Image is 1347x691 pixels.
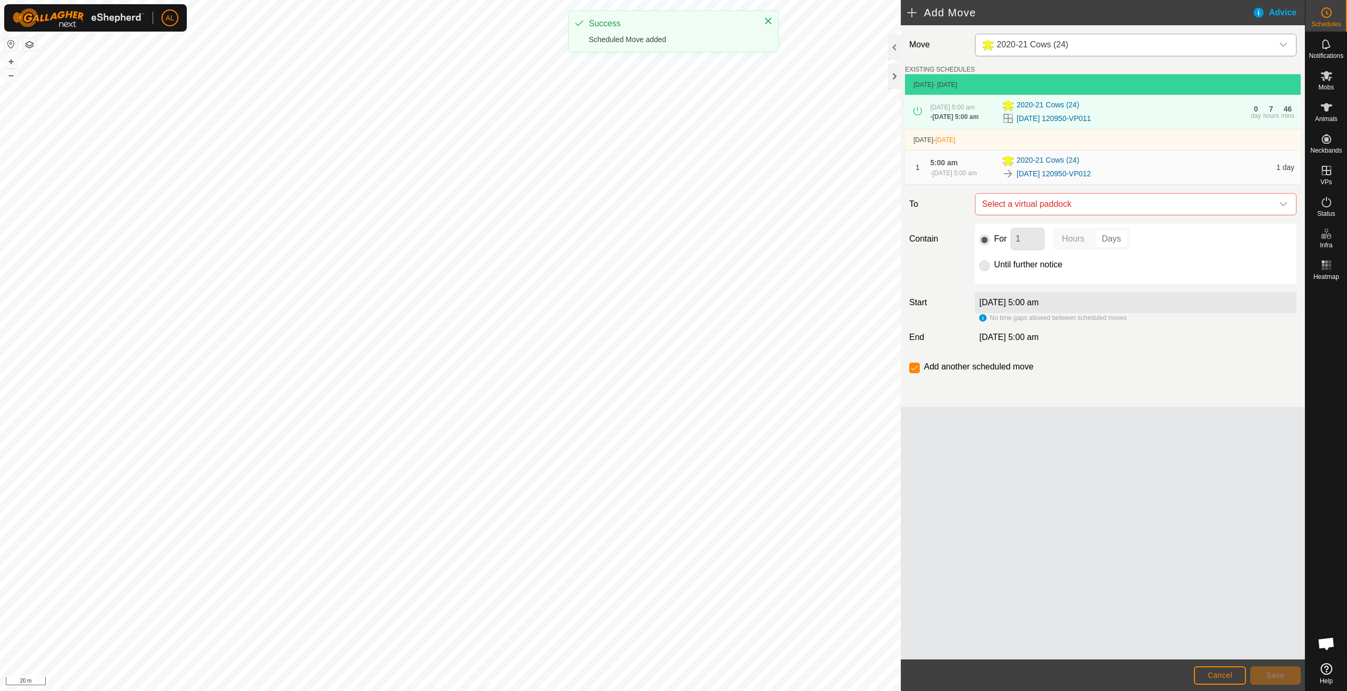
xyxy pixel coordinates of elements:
span: - [933,136,956,144]
span: Save [1266,671,1284,679]
span: Cancel [1208,671,1232,679]
div: day [1251,113,1261,119]
span: 2020-21 Cows (24) [1017,155,1079,167]
a: Contact Us [461,677,492,687]
button: Reset Map [5,38,17,51]
span: AL [165,13,174,24]
label: Add another scheduled move [924,363,1033,371]
span: Notifications [1309,53,1343,59]
span: Neckbands [1310,147,1342,154]
span: Select a virtual paddock [978,194,1273,215]
button: + [5,55,17,68]
img: To [1002,167,1014,180]
span: [DATE] 5:00 am [979,333,1039,342]
span: 2020-21 Cows (24) [1017,99,1079,112]
span: 1 day [1276,163,1294,172]
div: 7 [1269,105,1273,113]
div: Open chat [1311,628,1342,659]
span: Heatmap [1313,274,1339,280]
span: 2020-21 Cows (24) [997,40,1068,49]
span: [DATE] 5:00 am [932,113,979,121]
a: Help [1305,659,1347,688]
button: Cancel [1194,666,1246,685]
label: End [905,331,971,344]
div: hours [1263,113,1279,119]
span: 1 [916,163,920,172]
span: - [DATE] [933,81,957,88]
span: VPs [1320,179,1332,185]
label: Start [905,296,971,309]
div: mins [1281,113,1294,119]
div: Advice [1252,6,1305,19]
span: [DATE] [913,81,933,88]
span: Status [1317,211,1335,217]
div: - [930,168,977,178]
button: – [5,69,17,82]
h2: Add Move [907,6,1252,19]
span: Schedules [1311,21,1341,27]
span: No time gaps allowed between scheduled moves [990,314,1127,322]
label: Until further notice [994,261,1062,269]
span: 5:00 am [930,158,958,167]
div: 0 [1254,105,1258,113]
label: Move [905,34,971,56]
button: Save [1250,666,1301,685]
span: [DATE] [913,136,933,144]
label: To [905,193,971,215]
a: [DATE] 120950-VP011 [1017,113,1091,124]
div: Success [589,17,753,30]
span: Infra [1320,242,1332,248]
span: [DATE] 5:00 am [932,169,977,177]
a: Privacy Policy [409,677,448,687]
span: 2020-21 Cows [978,34,1273,56]
span: Animals [1315,116,1338,122]
img: Gallagher Logo [13,8,144,27]
div: dropdown trigger [1273,194,1294,215]
button: Map Layers [23,38,36,51]
span: [DATE] [936,136,956,144]
div: dropdown trigger [1273,34,1294,56]
span: Mobs [1319,84,1334,91]
div: - [930,112,979,122]
div: Scheduled Move added [589,34,753,45]
label: [DATE] 5:00 am [979,298,1039,307]
a: [DATE] 120950-VP012 [1017,168,1091,179]
span: [DATE] 5:00 am [930,104,974,111]
label: Contain [905,233,971,245]
div: 46 [1284,105,1292,113]
label: EXISTING SCHEDULES [905,65,975,74]
button: Close [761,14,776,28]
span: Help [1320,678,1333,684]
label: For [994,235,1007,243]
